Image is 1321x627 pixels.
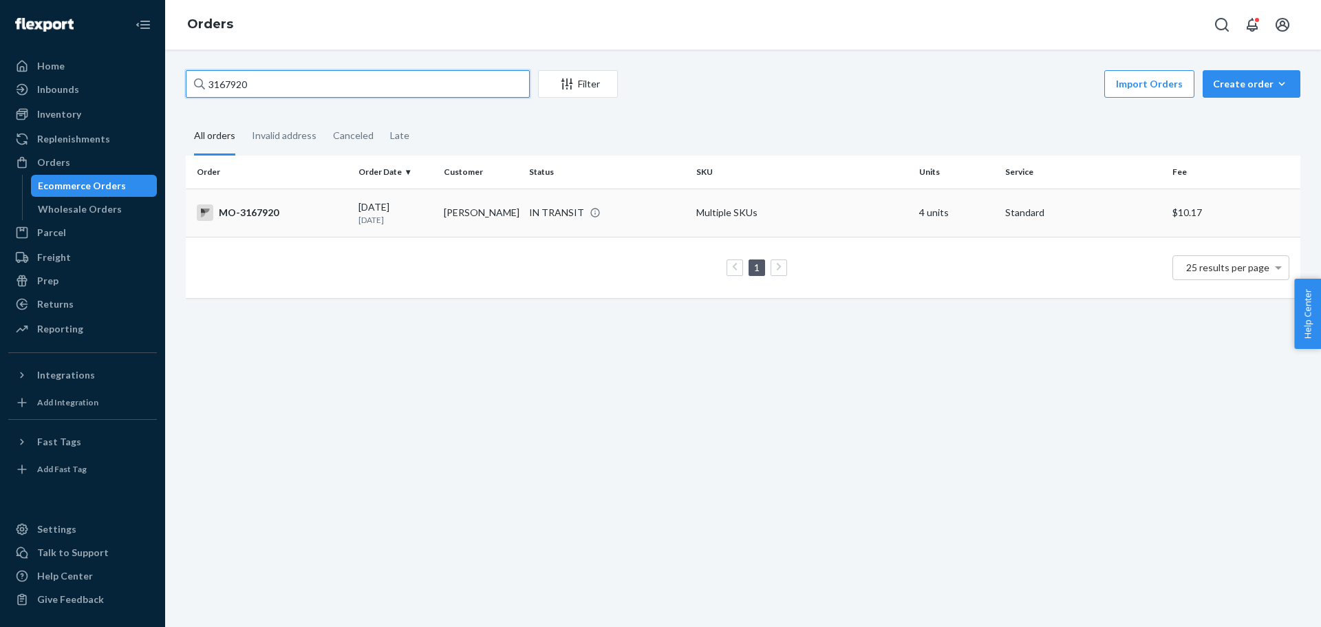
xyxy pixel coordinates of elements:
th: Units [914,156,999,189]
a: Help Center [8,565,157,587]
a: Replenishments [8,128,157,150]
div: Integrations [37,368,95,382]
a: Parcel [8,222,157,244]
a: Add Integration [8,392,157,414]
div: Freight [37,251,71,264]
a: Orders [8,151,157,173]
div: Fast Tags [37,435,81,449]
a: Inbounds [8,78,157,100]
th: Order Date [353,156,438,189]
a: Prep [8,270,157,292]
div: Help Center [37,569,93,583]
button: Open account menu [1269,11,1296,39]
div: Talk to Support [37,546,109,560]
p: Standard [1005,206,1161,220]
div: Create order [1213,77,1290,91]
th: Status [524,156,691,189]
a: Ecommerce Orders [31,175,158,197]
img: Flexport logo [15,18,74,32]
th: SKU [691,156,914,189]
div: Reporting [37,322,83,336]
div: Filter [539,77,617,91]
button: Open notifications [1238,11,1266,39]
div: IN TRANSIT [529,206,584,220]
div: All orders [194,118,235,156]
div: Orders [37,156,70,169]
a: Inventory [8,103,157,125]
div: Give Feedback [37,593,104,606]
div: Inbounds [37,83,79,96]
a: Reporting [8,318,157,340]
button: Integrations [8,364,157,386]
a: Returns [8,293,157,315]
a: Home [8,55,157,77]
th: Fee [1167,156,1300,189]
div: [DATE] [358,200,433,226]
ol: breadcrumbs [176,5,244,45]
td: 4 units [914,189,999,237]
div: Parcel [37,226,66,240]
div: MO-3167920 [197,204,347,221]
div: Add Fast Tag [37,463,87,475]
a: Wholesale Orders [31,198,158,220]
th: Service [1000,156,1167,189]
p: [DATE] [358,214,433,226]
div: Prep [37,274,58,288]
a: Settings [8,518,157,540]
input: Search orders [186,70,530,98]
div: Canceled [333,118,374,153]
div: Invalid address [252,118,316,153]
a: Talk to Support [8,542,157,564]
button: Filter [538,70,618,98]
div: Ecommerce Orders [38,179,126,193]
th: Order [186,156,353,189]
td: [PERSON_NAME] [438,189,524,237]
div: Replenishments [37,132,110,146]
a: Page 1 is your current page [751,262,762,273]
td: $10.17 [1167,189,1300,237]
a: Freight [8,246,157,268]
div: Settings [37,522,76,536]
a: Orders [187,17,233,32]
td: Multiple SKUs [691,189,914,237]
span: 25 results per page [1186,262,1269,273]
a: Add Fast Tag [8,458,157,480]
button: Fast Tags [8,431,157,453]
div: Add Integration [37,396,98,408]
div: Inventory [37,107,81,121]
button: Help Center [1294,279,1321,349]
div: Home [37,59,65,73]
button: Close Navigation [129,11,157,39]
div: Customer [444,166,518,178]
div: Returns [37,297,74,311]
div: Late [390,118,409,153]
button: Open Search Box [1208,11,1236,39]
button: Create order [1203,70,1300,98]
button: Import Orders [1104,70,1194,98]
div: Wholesale Orders [38,202,122,216]
button: Give Feedback [8,588,157,610]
